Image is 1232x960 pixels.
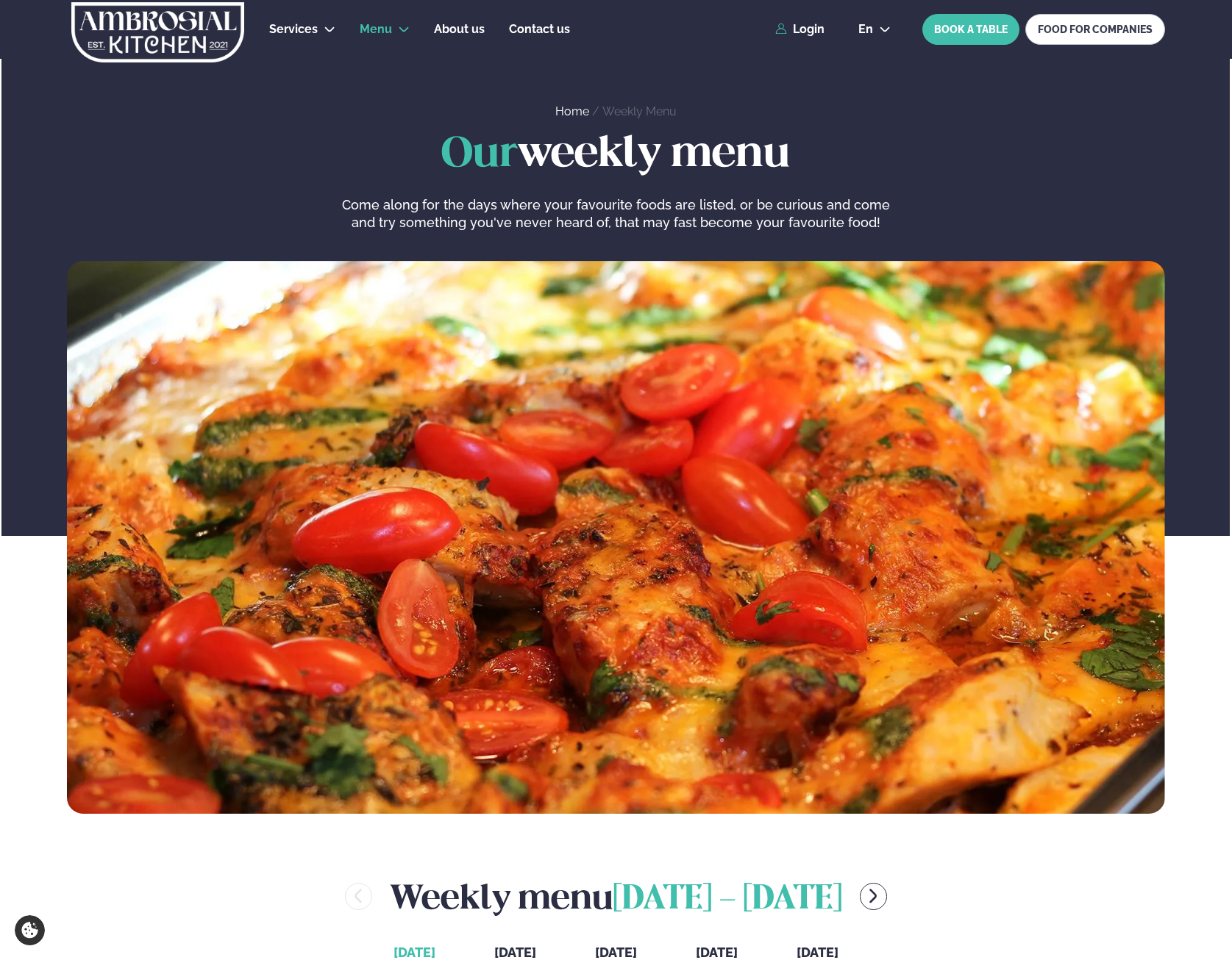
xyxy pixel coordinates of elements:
[15,915,45,945] a: Cookie settings
[390,873,842,920] h2: Weekly menu
[595,945,637,960] span: [DATE]
[338,196,894,232] p: Come along for the days where your favourite foods are listed, or be curious and come and try som...
[602,104,677,118] a: Weekly Menu
[696,945,738,960] span: [DATE]
[509,22,570,36] span: Contact us
[360,21,392,38] a: Menu
[1025,14,1165,45] a: FOOD FOR COMPANIES
[67,132,1165,179] h1: weekly menu
[555,104,589,118] a: Home
[858,24,873,35] span: en
[434,22,485,36] span: About us
[360,22,392,36] span: Menu
[269,21,318,38] a: Services
[860,883,887,910] button: menu-btn-right
[592,104,602,118] span: /
[775,23,825,36] a: Login
[922,14,1019,45] button: BOOK A TABLE
[797,945,838,960] span: [DATE]
[847,24,902,35] button: en
[269,22,318,36] span: Services
[441,135,518,175] span: Our
[434,21,485,38] a: About us
[67,261,1165,814] img: image alt
[494,945,536,960] span: [DATE]
[509,21,570,38] a: Contact us
[613,884,842,916] span: [DATE] - [DATE]
[70,2,246,62] img: logo
[345,883,372,910] button: menu-btn-left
